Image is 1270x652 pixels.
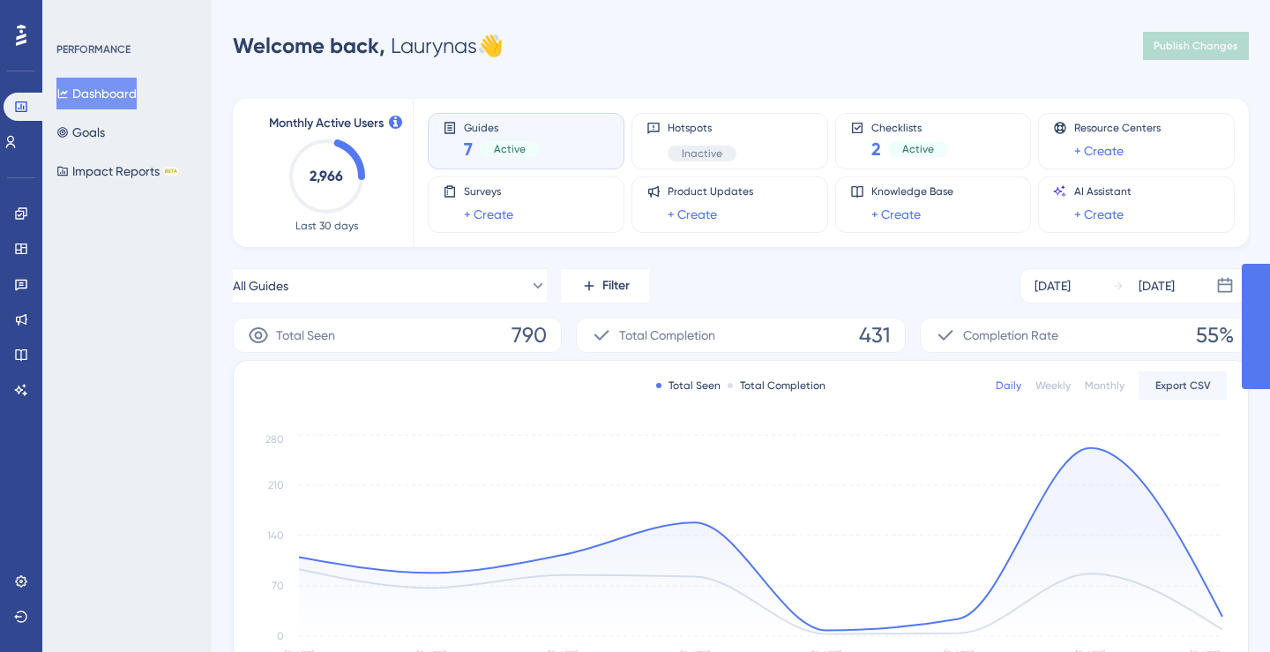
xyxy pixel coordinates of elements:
[668,184,753,199] span: Product Updates
[233,33,385,58] span: Welcome back,
[265,433,284,446] tspan: 280
[56,42,131,56] div: PERFORMANCE
[996,378,1021,393] div: Daily
[1155,378,1211,393] span: Export CSV
[963,325,1058,346] span: Completion Rate
[668,204,717,225] a: + Create
[464,121,540,133] span: Guides
[561,268,649,304] button: Filter
[656,378,721,393] div: Total Seen
[56,116,105,148] button: Goals
[1074,140,1124,161] a: + Create
[871,204,921,225] a: + Create
[1074,184,1132,199] span: AI Assistant
[464,137,473,161] span: 7
[163,167,179,176] div: BETA
[1139,275,1175,296] div: [DATE]
[310,168,343,184] text: 2,966
[56,78,137,109] button: Dashboard
[464,204,513,225] a: + Create
[1085,378,1124,393] div: Monthly
[512,321,547,349] span: 790
[1196,321,1234,349] span: 55%
[728,378,825,393] div: Total Completion
[267,529,284,542] tspan: 140
[277,630,284,642] tspan: 0
[859,321,891,349] span: 431
[1074,204,1124,225] a: + Create
[1035,275,1071,296] div: [DATE]
[668,121,736,135] span: Hotspots
[56,155,179,187] button: Impact ReportsBETA
[619,325,715,346] span: Total Completion
[1143,32,1249,60] button: Publish Changes
[295,219,358,233] span: Last 30 days
[871,121,948,133] span: Checklists
[269,113,384,134] span: Monthly Active Users
[1035,378,1071,393] div: Weekly
[464,184,513,199] span: Surveys
[268,479,284,491] tspan: 210
[871,137,881,161] span: 2
[276,325,335,346] span: Total Seen
[1154,39,1238,53] span: Publish Changes
[272,580,284,592] tspan: 70
[233,268,547,304] button: All Guides
[494,142,526,156] span: Active
[902,142,934,156] span: Active
[871,184,953,199] span: Knowledge Base
[233,275,288,296] span: All Guides
[602,275,630,296] span: Filter
[233,32,504,60] div: Laurynas 👋
[1139,371,1227,400] button: Export CSV
[1196,582,1249,635] iframe: UserGuiding AI Assistant Launcher
[1074,121,1161,135] span: Resource Centers
[682,146,722,161] span: Inactive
